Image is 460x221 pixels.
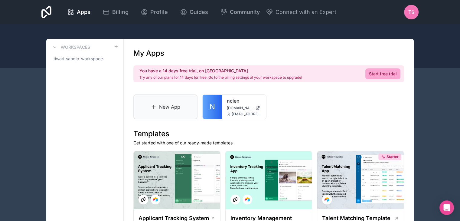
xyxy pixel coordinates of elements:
[232,112,261,117] span: [EMAIL_ADDRESS][DOMAIN_NAME]
[175,5,213,19] a: Guides
[139,68,302,74] h2: You have a 14 days free trial, on [GEOGRAPHIC_DATA].
[210,102,215,112] span: N
[365,68,400,79] a: Start free trial
[215,5,265,19] a: Community
[61,44,90,50] h3: Workspaces
[98,5,133,19] a: Billing
[245,197,250,202] img: Airtable Logo
[51,44,90,51] a: Workspaces
[133,140,404,146] p: Get started with one of our ready-made templates
[136,5,173,19] a: Profile
[112,8,129,16] span: Billing
[133,94,197,119] a: New App
[230,8,260,16] span: Community
[325,197,329,202] img: Airtable Logo
[139,75,302,80] p: Try any of our plans for 14 days for free. Go to the billing settings of your workspace to upgrade!
[54,56,103,62] span: tiwari-sandip-workspace
[227,97,261,104] a: ncien
[150,8,168,16] span: Profile
[62,5,95,19] a: Apps
[190,8,208,16] span: Guides
[266,8,336,16] button: Connect with an Expert
[133,48,164,58] h1: My Apps
[227,106,253,110] span: [DOMAIN_NAME]
[133,129,404,139] h1: Templates
[153,197,158,202] img: Airtable Logo
[51,53,119,64] a: tiwari-sandip-workspace
[387,154,399,159] span: Starter
[276,8,336,16] span: Connect with an Expert
[203,95,222,119] a: N
[77,8,90,16] span: Apps
[227,106,261,110] a: [DOMAIN_NAME]
[408,8,414,16] span: TS
[439,200,454,215] div: Open Intercom Messenger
